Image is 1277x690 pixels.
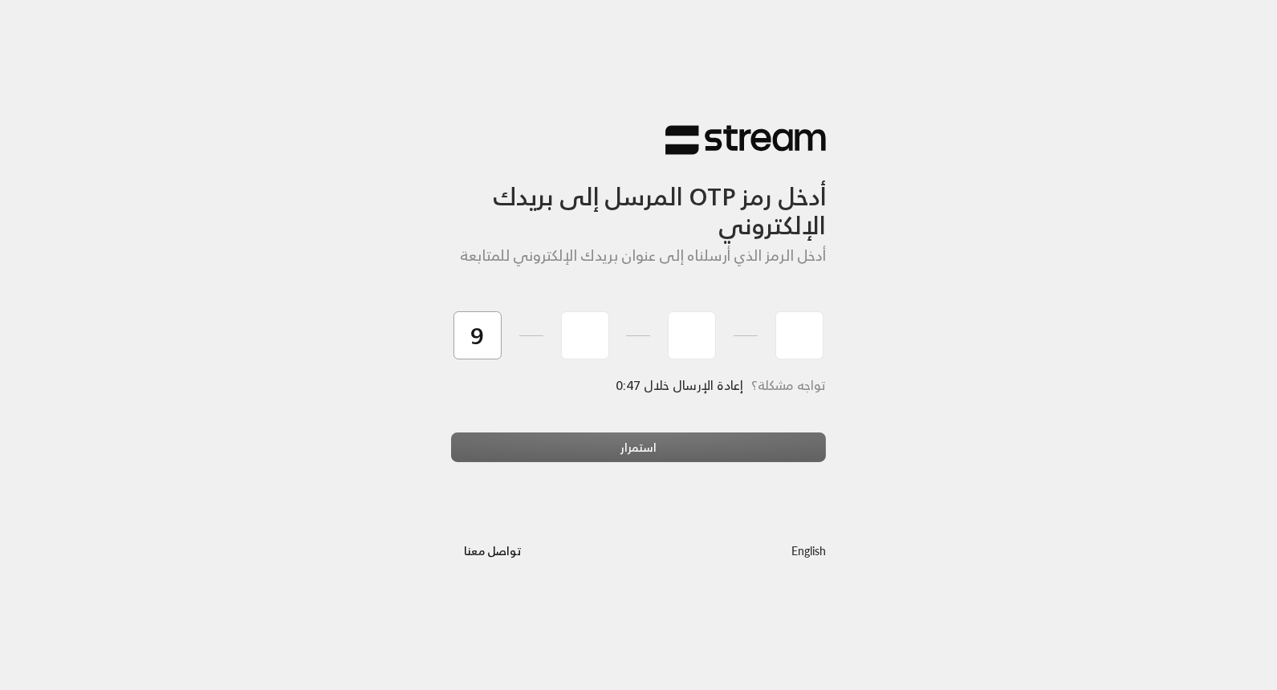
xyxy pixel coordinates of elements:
span: إعادة الإرسال خلال 0:47 [617,374,744,396]
h3: أدخل رمز OTP المرسل إلى بريدك الإلكتروني [451,156,827,240]
button: تواصل معنا [451,535,535,565]
a: English [791,535,826,565]
a: تواصل معنا [451,541,535,561]
h5: أدخل الرمز الذي أرسلناه إلى عنوان بريدك الإلكتروني للمتابعة [451,247,827,265]
img: Stream Logo [665,124,826,156]
span: تواجه مشكلة؟ [751,374,826,396]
